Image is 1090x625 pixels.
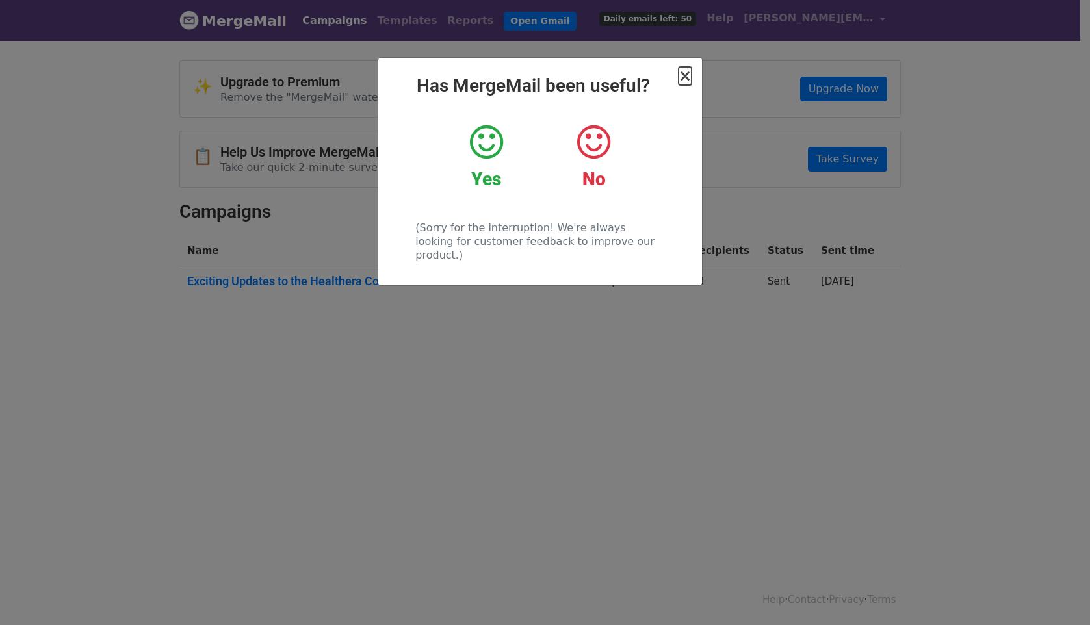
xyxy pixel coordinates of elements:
a: Yes [443,123,530,190]
h2: Has MergeMail been useful? [389,75,692,97]
strong: No [582,168,606,190]
span: × [679,67,692,85]
iframe: Chat Widget [1025,563,1090,625]
p: (Sorry for the interruption! We're always looking for customer feedback to improve our product.) [415,221,664,262]
a: No [550,123,638,190]
strong: Yes [471,168,501,190]
button: Close [679,68,692,84]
